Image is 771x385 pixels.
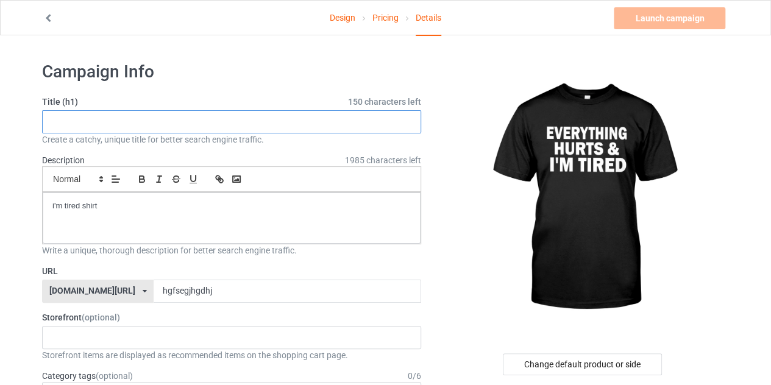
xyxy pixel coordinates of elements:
[42,96,421,108] label: Title (h1)
[42,244,421,256] div: Write a unique, thorough description for better search engine traffic.
[372,1,399,35] a: Pricing
[503,353,662,375] div: Change default product or side
[42,349,421,361] div: Storefront items are displayed as recommended items on the shopping cart page.
[330,1,355,35] a: Design
[345,154,421,166] span: 1985 characters left
[52,200,411,212] p: i'm tired shirt
[348,96,421,108] span: 150 characters left
[42,265,421,277] label: URL
[42,311,421,323] label: Storefront
[416,1,441,36] div: Details
[42,61,421,83] h1: Campaign Info
[408,370,421,382] div: 0 / 6
[42,370,133,382] label: Category tags
[42,133,421,146] div: Create a catchy, unique title for better search engine traffic.
[82,313,120,322] span: (optional)
[42,155,85,165] label: Description
[49,286,135,295] div: [DOMAIN_NAME][URL]
[96,371,133,381] span: (optional)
